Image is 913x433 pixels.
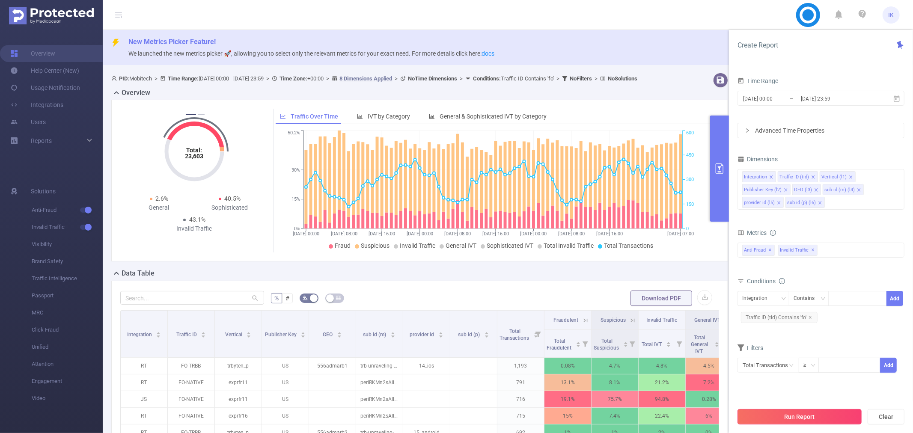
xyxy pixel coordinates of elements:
[10,96,63,113] a: Integrations
[553,317,578,323] span: Fraudulent
[686,391,732,407] p: 0.28%
[482,50,494,57] a: docs
[201,331,206,333] i: icon: caret-up
[738,229,767,236] span: Metrics
[168,358,214,374] p: FO-TRBB
[120,291,264,305] input: Search...
[741,312,818,323] span: Traffic ID (tid) Contains 'fo'
[742,171,776,182] li: Integration
[247,334,251,337] i: icon: caret-down
[473,75,501,82] b: Conditions :
[121,408,167,424] p: RT
[128,38,216,46] span: New Metrics Picker Feature!
[291,113,338,120] span: Traffic Over Time
[438,331,443,333] i: icon: caret-up
[604,242,653,249] span: Total Transactions
[742,184,791,195] li: Publisher Key (l2)
[31,183,56,200] span: Solutions
[444,231,471,237] tspan: [DATE] 08:00
[576,344,580,346] i: icon: caret-down
[429,113,435,119] i: icon: bar-chart
[880,358,897,373] button: Add
[356,358,403,374] p: trb-unraveling-the-mystery-of-insurance-quotes-a-clear-path-to-the-right-coverage
[264,75,272,82] span: >
[742,197,784,208] li: provider id (l5)
[667,231,694,237] tspan: [DATE] 07:00
[324,75,332,82] span: >
[497,374,544,391] p: 791
[32,270,103,287] span: Traffic Intelligence
[10,62,79,79] a: Help Center (New)
[300,331,306,336] div: Sort
[280,75,307,82] b: Time Zone:
[247,331,251,333] i: icon: caret-up
[337,331,342,336] div: Sort
[403,358,450,374] p: 14_ios
[168,374,214,391] p: FO-NATIVE
[694,317,720,323] span: General IVT
[623,341,628,343] i: icon: caret-up
[594,338,620,351] span: Total Suspicious
[715,344,720,346] i: icon: caret-down
[356,374,403,391] p: periRKMn2sAllpm
[185,153,204,160] tspan: 23,603
[124,203,194,212] div: General
[889,6,894,24] span: IK
[438,334,443,337] i: icon: caret-down
[592,75,600,82] span: >
[686,130,694,136] tspan: 600
[823,184,864,195] li: sub id (m) (l4)
[291,197,300,202] tspan: 15%
[666,341,671,346] div: Sort
[262,374,309,391] p: US
[811,363,816,369] i: icon: down
[391,331,396,333] i: icon: caret-up
[291,167,300,173] tspan: 30%
[744,197,775,208] div: provider id (l5)
[686,177,694,183] tspan: 300
[390,331,396,336] div: Sort
[215,358,262,374] p: trbyten_p
[608,75,637,82] b: No Solutions
[785,197,825,208] li: sub id (p) (l6)
[686,408,732,424] p: 6%
[544,374,591,391] p: 13.1%
[9,7,94,24] img: Protected Media
[446,242,476,249] span: General IVT
[792,184,821,195] li: GEO (l3)
[10,113,46,130] a: Users
[787,197,816,208] div: sub id (p) (l6)
[152,75,160,82] span: >
[686,358,732,374] p: 4.5%
[440,113,547,120] span: General & Sophisticated IVT by Category
[886,291,903,306] button: Add
[484,331,489,333] i: icon: caret-up
[820,171,856,182] li: Vertical (l1)
[187,147,202,154] tspan: Total:
[738,409,862,424] button: Run Report
[176,332,198,338] span: Traffic ID
[576,341,581,346] div: Sort
[794,184,812,196] div: GEO (l3)
[369,231,395,237] tspan: [DATE] 16:00
[745,128,750,133] i: icon: right
[294,226,300,231] tspan: 0%
[779,172,809,183] div: Traffic ID (tid)
[747,278,785,285] span: Conditions
[262,391,309,407] p: US
[363,332,388,338] span: sub id (m)
[400,242,435,249] span: Invalid Traffic
[357,113,363,119] i: icon: bar-chart
[194,203,265,212] div: Sophisticated
[497,408,544,424] p: 715
[784,188,788,193] i: icon: close
[630,291,692,306] button: Download PDF
[274,295,279,302] span: %
[738,123,904,138] div: icon: rightAdvanced Time Properties
[32,356,103,373] span: Attention
[31,132,52,149] a: Reports
[10,45,55,62] a: Overview
[808,315,812,320] i: icon: close
[288,130,300,136] tspan: 50.2%
[642,341,663,347] span: Total IVT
